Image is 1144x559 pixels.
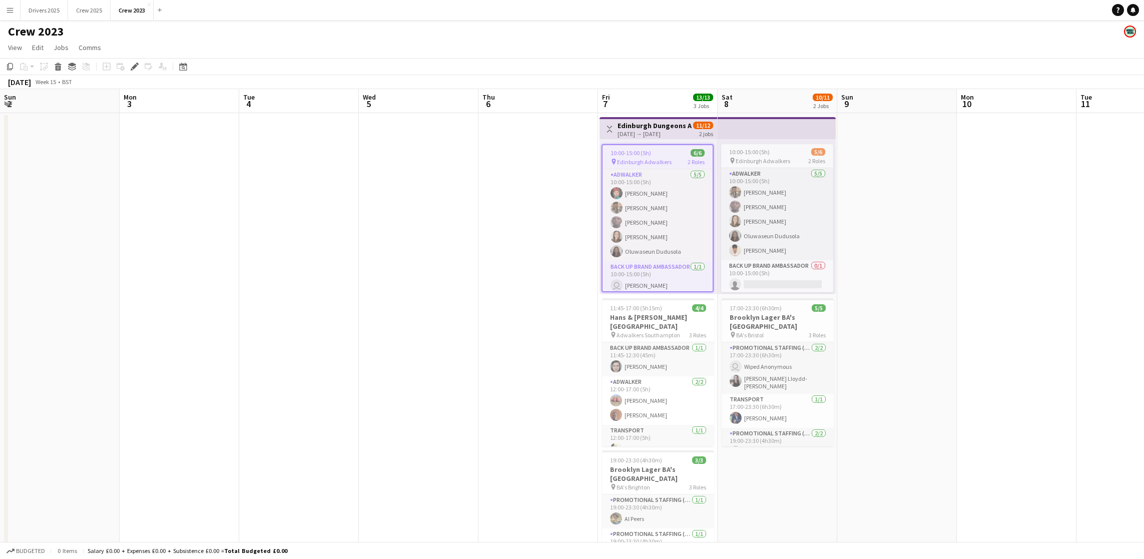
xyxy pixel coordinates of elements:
[841,93,853,102] span: Sun
[618,121,692,130] h3: Edinburgh Dungeons Adwalkers
[721,144,833,292] app-job-card: 10:00-15:00 (5h)5/6 Edinburgh Adwalkers2 RolesAdwalker5/510:00-15:00 (5h)[PERSON_NAME][PERSON_NAM...
[601,98,610,110] span: 7
[3,98,16,110] span: 2
[688,158,705,166] span: 2 Roles
[720,98,733,110] span: 8
[122,98,137,110] span: 3
[617,331,680,339] span: Adwalkers Southampton
[111,1,154,20] button: Crew 2023
[243,93,255,102] span: Tue
[1079,98,1092,110] span: 11
[55,547,79,554] span: 0 items
[722,342,834,394] app-card-role: Promotional Staffing (Team Leader)2/217:00-23:30 (6h30m) Wiped Anonymous[PERSON_NAME] Lloydd-[PER...
[808,157,825,165] span: 2 Roles
[729,148,770,156] span: 10:00-15:00 (5h)
[602,298,714,446] app-job-card: 11:45-17:00 (5h15m)4/4Hans & [PERSON_NAME] [GEOGRAPHIC_DATA] Adwalkers Southampton3 RolesBack Up ...
[617,158,672,166] span: Edinburgh Adwalkers
[602,494,714,528] app-card-role: Promotional Staffing (Brand Ambassadors)1/119:00-23:30 (4h30m)Al Peers
[602,93,610,102] span: Fri
[691,149,705,157] span: 6/6
[722,428,834,476] app-card-role: Promotional Staffing (Brand Ambassadors)2/219:00-23:30 (4h30m)
[1080,93,1092,102] span: Tue
[618,130,692,138] div: [DATE] → [DATE]
[602,342,714,376] app-card-role: Back Up Brand Ambassador1/111:45-12:30 (45m)[PERSON_NAME]
[361,98,376,110] span: 5
[481,98,495,110] span: 6
[68,1,111,20] button: Crew 2025
[693,122,713,129] span: 11/12
[8,24,64,39] h1: Crew 2023
[722,313,834,331] h3: Brooklyn Lager BA's [GEOGRAPHIC_DATA]
[689,483,706,491] span: 3 Roles
[79,43,101,52] span: Comms
[224,547,287,554] span: Total Budgeted £0.00
[50,41,73,54] a: Jobs
[694,102,713,110] div: 3 Jobs
[722,93,733,102] span: Sat
[603,261,713,295] app-card-role: Back Up Brand Ambassador1/110:00-15:00 (5h) [PERSON_NAME]
[62,78,72,86] div: BST
[88,547,287,554] div: Salary £0.00 + Expenses £0.00 + Subsistence £0.00 =
[699,129,713,138] div: 2 jobs
[602,425,714,459] app-card-role: Transport1/112:00-17:00 (5h)Z Afram
[603,169,713,261] app-card-role: Adwalker5/510:00-15:00 (5h)[PERSON_NAME][PERSON_NAME][PERSON_NAME][PERSON_NAME]Oluwaseun Dudusola
[28,41,48,54] a: Edit
[736,331,764,339] span: BA's Bristol
[610,304,662,312] span: 11:45-17:00 (5h15m)
[124,93,137,102] span: Mon
[692,304,706,312] span: 4/4
[840,98,853,110] span: 9
[1124,26,1136,38] app-user-avatar: Claire Stewart
[811,148,825,156] span: 5/6
[32,43,44,52] span: Edit
[959,98,974,110] span: 10
[813,94,833,101] span: 10/11
[602,313,714,331] h3: Hans & [PERSON_NAME] [GEOGRAPHIC_DATA]
[33,78,58,86] span: Week 15
[602,465,714,483] h3: Brooklyn Lager BA's [GEOGRAPHIC_DATA]
[21,1,68,20] button: Drivers 2025
[721,260,833,294] app-card-role: Back Up Brand Ambassador0/110:00-15:00 (5h)
[75,41,105,54] a: Comms
[4,93,16,102] span: Sun
[692,456,706,464] span: 3/3
[242,98,255,110] span: 4
[4,41,26,54] a: View
[602,376,714,425] app-card-role: Adwalker2/212:00-17:00 (5h)[PERSON_NAME][PERSON_NAME]
[54,43,69,52] span: Jobs
[689,331,706,339] span: 3 Roles
[812,304,826,312] span: 5/5
[5,545,47,556] button: Budgeted
[961,93,974,102] span: Mon
[16,547,45,554] span: Budgeted
[363,93,376,102] span: Wed
[8,43,22,52] span: View
[722,298,834,446] app-job-card: 17:00-23:30 (6h30m)5/5Brooklyn Lager BA's [GEOGRAPHIC_DATA] BA's Bristol3 RolesPromotional Staffi...
[617,483,650,491] span: BA's Brighton
[721,168,833,260] app-card-role: Adwalker5/510:00-15:00 (5h)[PERSON_NAME][PERSON_NAME][PERSON_NAME]Oluwaseun Dudusola[PERSON_NAME]
[730,304,782,312] span: 17:00-23:30 (6h30m)
[602,144,714,292] app-job-card: 10:00-15:00 (5h)6/6 Edinburgh Adwalkers2 RolesAdwalker5/510:00-15:00 (5h)[PERSON_NAME][PERSON_NAM...
[610,456,662,464] span: 19:00-23:30 (4h30m)
[809,331,826,339] span: 3 Roles
[722,394,834,428] app-card-role: Transport1/117:00-23:30 (6h30m)[PERSON_NAME]
[482,93,495,102] span: Thu
[8,77,31,87] div: [DATE]
[693,94,713,101] span: 13/13
[736,157,790,165] span: Edinburgh Adwalkers
[611,149,651,157] span: 10:00-15:00 (5h)
[813,102,832,110] div: 2 Jobs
